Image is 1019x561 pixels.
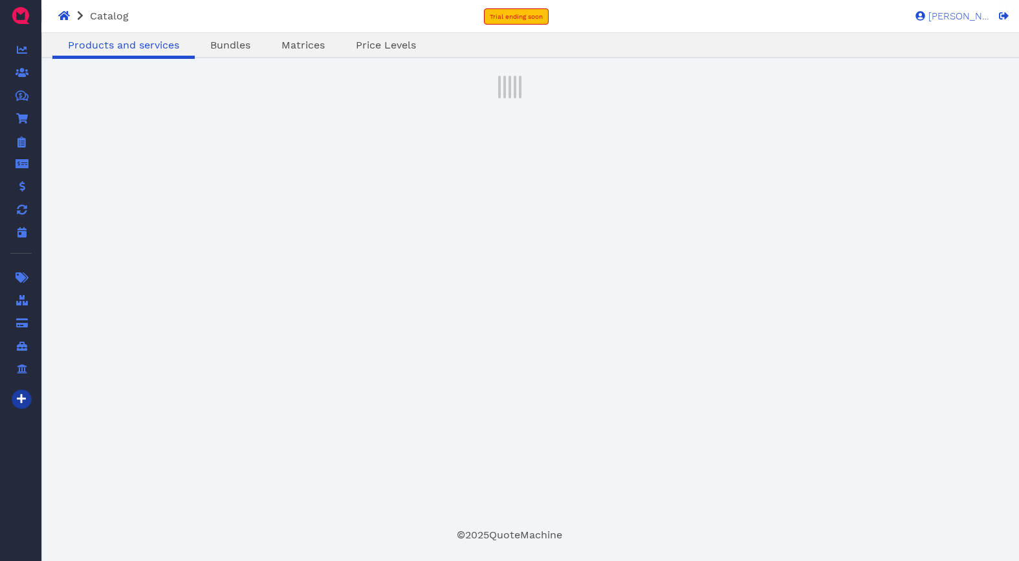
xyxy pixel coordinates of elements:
[356,39,416,51] span: Price Levels
[10,5,31,26] img: QuoteM_icon_flat.png
[68,39,179,51] span: Products and services
[484,8,549,25] a: Trial ending soon
[490,13,543,20] span: Trial ending soon
[58,527,961,543] footer: © 2025 QuoteMachine
[909,10,990,21] a: [PERSON_NAME]
[195,38,266,53] a: Bundles
[90,10,129,22] span: Catalog
[19,92,23,98] tspan: $
[281,39,325,51] span: Matrices
[52,38,195,53] a: Products and services
[210,39,250,51] span: Bundles
[925,12,990,21] span: [PERSON_NAME]
[340,38,432,53] a: Price Levels
[266,38,340,53] a: Matrices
